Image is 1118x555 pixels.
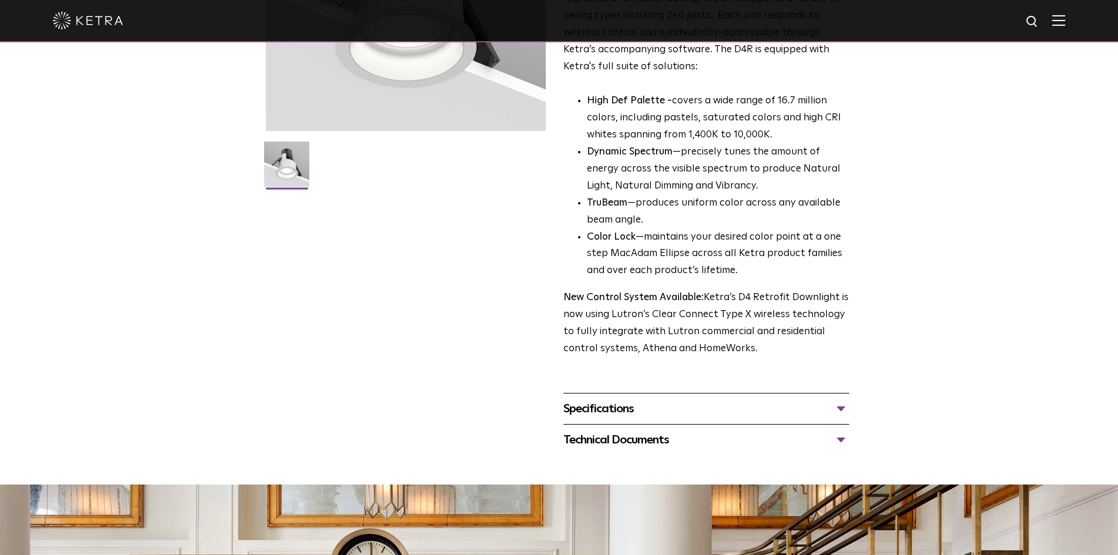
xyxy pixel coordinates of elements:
[587,232,636,242] strong: Color Lock
[587,229,849,280] li: —maintains your desired color point at a one step MacAdam Ellipse across all Ketra product famili...
[587,144,849,195] li: —precisely tunes the amount of energy across the visible spectrum to produce Natural Light, Natur...
[587,198,627,208] strong: TruBeam
[1025,15,1040,29] img: search icon
[563,430,849,449] div: Technical Documents
[264,142,309,196] img: D4R Retrofit Downlight
[563,292,704,302] strong: New Control System Available:
[587,195,849,229] li: —produces uniform color across any available beam angle.
[563,399,849,418] div: Specifications
[563,290,849,358] p: Ketra’s D4 Retrofit Downlight is now using Lutron’s Clear Connect Type X wireless technology to f...
[587,147,673,157] strong: Dynamic Spectrum
[53,12,123,29] img: ketra-logo-2019-white
[587,96,672,106] strong: High Def Palette -
[1052,15,1065,26] img: Hamburger%20Nav.svg
[587,93,849,144] p: covers a wide range of 16.7 million colors, including pastels, saturated colors and high CRI whit...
